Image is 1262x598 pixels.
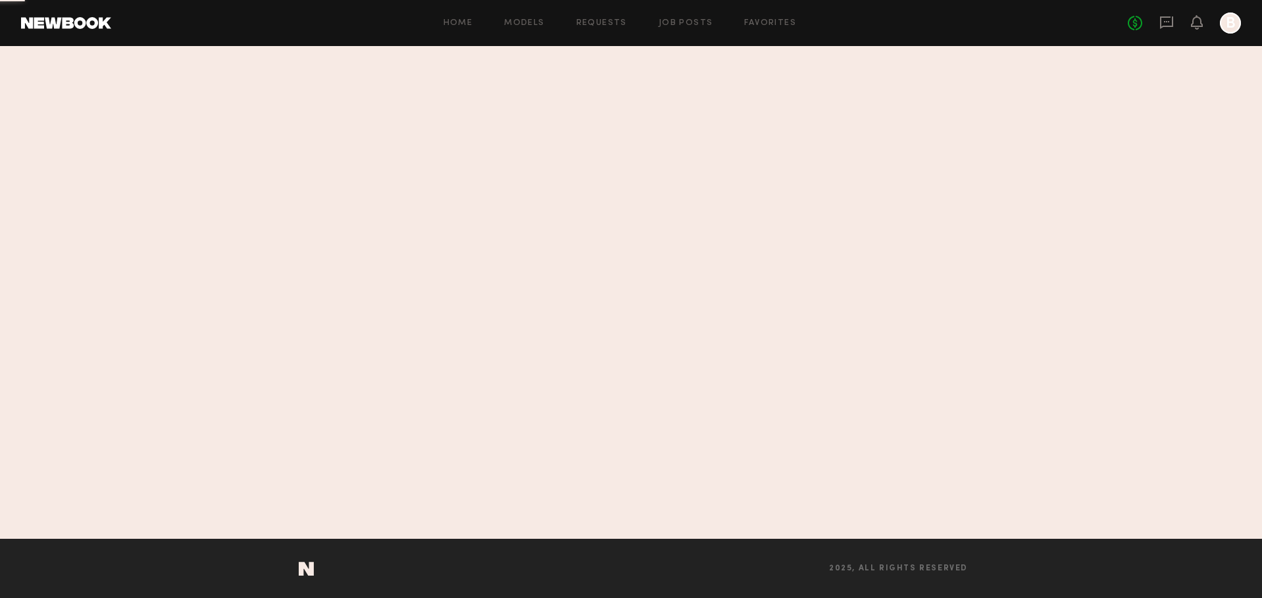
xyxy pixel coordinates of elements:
[504,19,544,28] a: Models
[576,19,627,28] a: Requests
[829,564,968,573] span: 2025, all rights reserved
[443,19,473,28] a: Home
[1220,12,1241,34] a: B
[659,19,713,28] a: Job Posts
[744,19,796,28] a: Favorites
